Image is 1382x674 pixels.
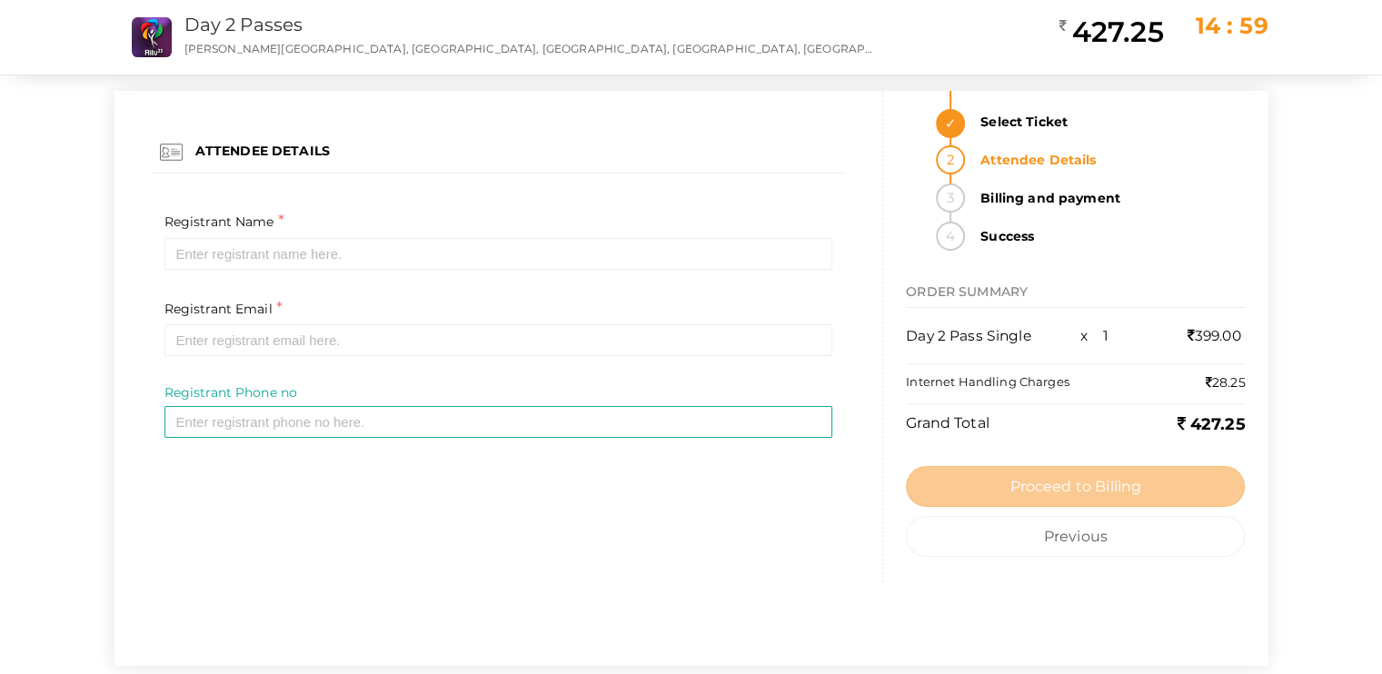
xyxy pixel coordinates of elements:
span: Registrant Phone no [164,384,298,401]
span: 399.00 [1188,327,1241,344]
strong: Attendee Details [969,145,1245,174]
p: [PERSON_NAME][GEOGRAPHIC_DATA], [GEOGRAPHIC_DATA], [GEOGRAPHIC_DATA], [GEOGRAPHIC_DATA], [GEOGRAP... [184,41,876,56]
span: x 1 [1080,327,1109,344]
input: Enter registrant name here. [164,238,833,270]
span: 14 : 59 [1196,12,1268,39]
label: Internet Handling Charges [906,373,1069,391]
strong: Success [969,222,1245,251]
b: 427.25 [1177,414,1245,434]
button: Proceed to Billing [906,466,1245,507]
span: Day 2 Pass Single [906,327,1030,344]
label: Grand Total [906,413,989,434]
a: Day 2 Passes [184,14,303,35]
span: Proceed to Billing [1009,478,1141,495]
h2: 427.25 [1059,14,1163,50]
label: ATTENDEE DETAILS [195,142,330,160]
strong: Select Ticket [969,107,1245,136]
span: Registrant Email [164,301,273,317]
img: ROG1HZJP_small.png [132,17,172,57]
span: ORDER SUMMARY [906,283,1028,300]
img: id-card.png [160,141,183,164]
button: Previous [906,516,1245,557]
input: Enter registrant email here. [164,324,833,356]
label: 28.25 [1206,373,1246,392]
span: Registrant Name [164,213,274,230]
strong: Billing and payment [969,183,1245,213]
input: Please enter your mobile number [164,406,833,438]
